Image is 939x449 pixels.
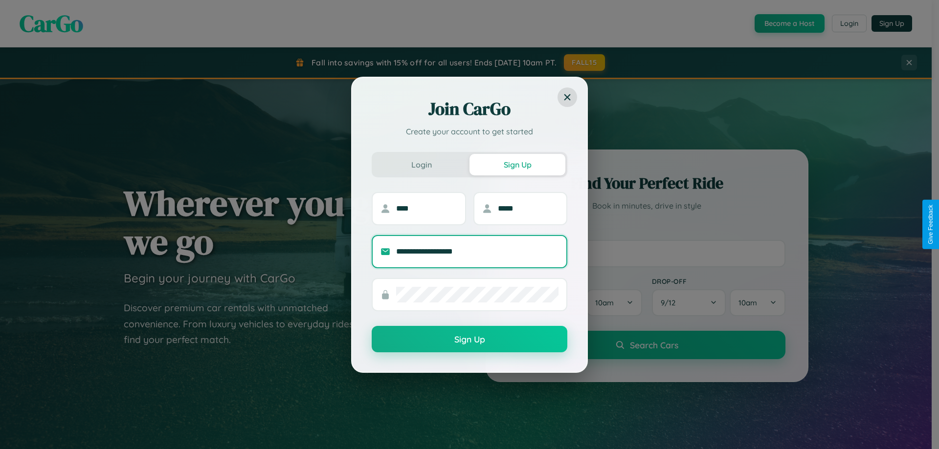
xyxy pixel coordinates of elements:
button: Sign Up [469,154,565,175]
p: Create your account to get started [372,126,567,137]
h2: Join CarGo [372,97,567,121]
button: Sign Up [372,326,567,352]
button: Login [374,154,469,175]
div: Give Feedback [927,205,934,244]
